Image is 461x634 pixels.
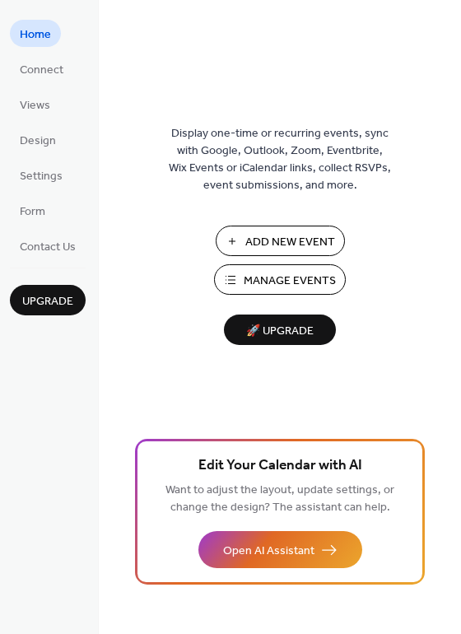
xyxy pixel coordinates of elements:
[20,97,50,114] span: Views
[20,168,63,185] span: Settings
[22,293,73,310] span: Upgrade
[10,197,55,224] a: Form
[10,20,61,47] a: Home
[10,91,60,118] a: Views
[10,126,66,153] a: Design
[20,239,76,256] span: Contact Us
[245,234,335,251] span: Add New Event
[234,320,326,343] span: 🚀 Upgrade
[198,455,362,478] span: Edit Your Calendar with AI
[224,315,336,345] button: 🚀 Upgrade
[216,226,345,256] button: Add New Event
[10,161,72,189] a: Settings
[10,232,86,259] a: Contact Us
[10,285,86,315] button: Upgrade
[165,479,394,519] span: Want to adjust the layout, update settings, or change the design? The assistant can help.
[214,264,346,295] button: Manage Events
[20,26,51,44] span: Home
[20,62,63,79] span: Connect
[20,203,45,221] span: Form
[169,125,391,194] span: Display one-time or recurring events, sync with Google, Outlook, Zoom, Eventbrite, Wix Events or ...
[244,273,336,290] span: Manage Events
[10,55,73,82] a: Connect
[198,531,362,568] button: Open AI Assistant
[223,543,314,560] span: Open AI Assistant
[20,133,56,150] span: Design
